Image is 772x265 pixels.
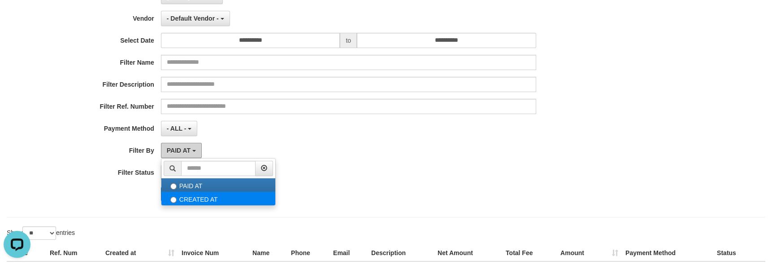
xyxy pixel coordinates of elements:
[4,4,30,31] button: Open LiveChat chat widget
[330,245,368,261] th: Email
[713,245,765,261] th: Status
[170,197,177,203] input: CREATED AT
[287,245,330,261] th: Phone
[167,15,219,22] span: - Default Vendor -
[340,33,357,48] span: to
[167,125,186,132] span: - ALL -
[178,245,249,261] th: Invoice Num
[46,245,102,261] th: Ref. Num
[161,178,275,192] label: PAID AT
[7,226,75,240] label: Show entries
[368,245,434,261] th: Description
[249,245,287,261] th: Name
[161,192,275,205] label: CREATED AT
[167,147,191,154] span: PAID AT
[434,245,502,261] th: Net Amount
[170,183,177,190] input: PAID AT
[22,226,56,240] select: Showentries
[161,11,230,26] button: - Default Vendor -
[161,143,202,158] button: PAID AT
[161,121,197,136] button: - ALL -
[622,245,713,261] th: Payment Method
[557,245,622,261] th: Amount
[502,245,557,261] th: Total Fee
[102,245,178,261] th: Created at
